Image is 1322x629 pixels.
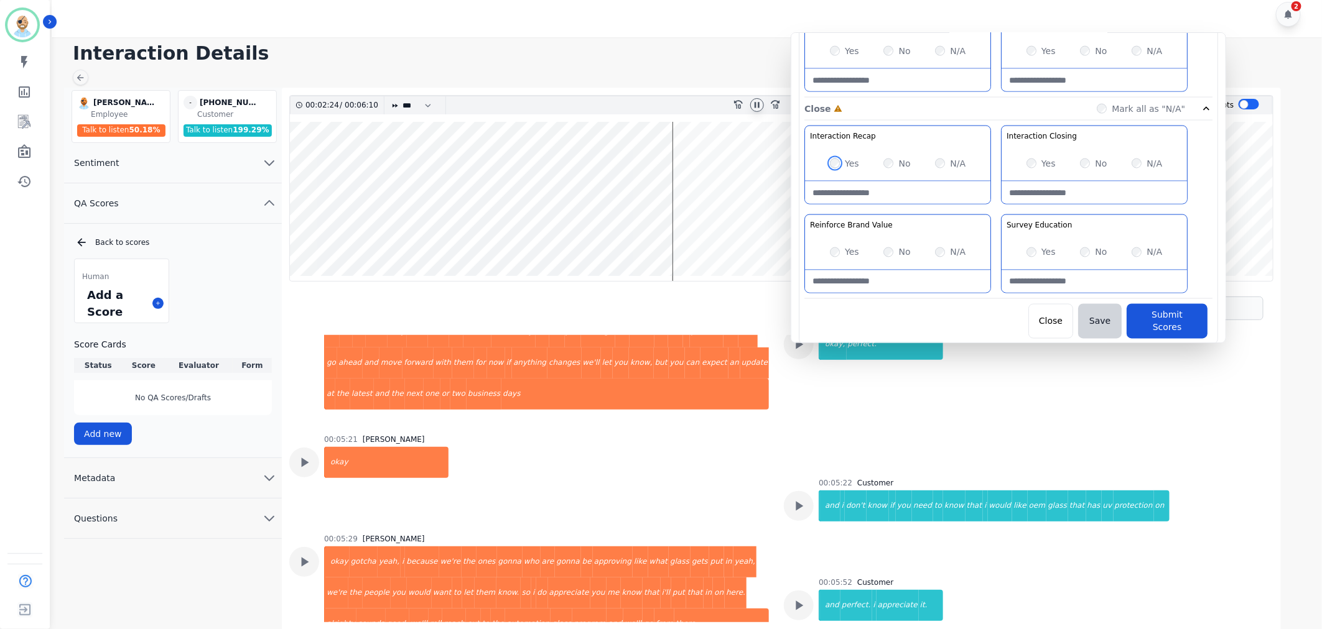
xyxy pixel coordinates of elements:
div: i [531,577,536,608]
div: glass [1046,490,1068,521]
div: appreciate [877,590,919,621]
div: [PERSON_NAME] [93,96,156,109]
div: approving [593,546,633,577]
div: i [840,490,845,521]
div: with [434,347,452,379]
div: so [521,577,532,608]
div: on [713,577,725,608]
div: protection [1114,490,1154,521]
div: glass [669,546,691,577]
div: expect [701,347,728,379]
div: yeah, [378,546,401,577]
div: people [363,577,391,608]
th: Form [233,358,272,373]
label: No [898,157,910,170]
div: No QA Scores/Drafts [74,380,272,415]
div: the [348,577,363,608]
div: are [541,546,555,577]
div: latest [350,379,374,410]
div: know. [496,577,520,608]
div: at [325,379,335,410]
div: go [325,347,337,379]
div: we're [439,546,462,577]
span: 50.18 % [129,126,161,134]
div: okay [325,546,350,577]
div: perfect. [840,590,872,621]
div: if [889,490,896,521]
div: Customer [857,478,893,488]
th: Status [74,358,122,373]
div: put [709,546,724,577]
div: Customer [857,577,893,587]
div: oem [1028,490,1046,521]
div: to [452,577,462,608]
h3: Survey Education [1007,220,1072,230]
div: business [467,379,501,410]
div: gonna [497,546,523,577]
h3: Interaction Recap [810,131,876,141]
label: No [1095,246,1107,259]
button: Submit Scores [1127,304,1208,339]
div: you [391,577,407,608]
button: Close [1028,304,1073,339]
div: [PERSON_NAME] [363,434,425,444]
th: Evaluator [165,358,233,373]
div: let [462,577,474,608]
button: Save [1078,304,1122,339]
label: Yes [1041,45,1056,57]
div: 00:05:22 [819,478,852,488]
div: like [1012,490,1028,521]
div: ahead [337,347,363,379]
div: has [1086,490,1102,521]
div: okay [325,447,449,478]
div: what [648,546,669,577]
label: Yes [845,45,859,57]
label: Yes [1041,246,1056,259]
div: gonna [555,546,581,577]
button: Metadata chevron down [64,458,282,498]
div: them [475,577,496,608]
div: [PERSON_NAME] [363,534,425,544]
div: be [581,546,593,577]
label: No [898,45,910,57]
div: in [704,577,713,608]
label: N/A [1147,45,1162,57]
div: because [405,546,439,577]
div: know [621,577,643,608]
svg: chevron down [262,155,277,170]
div: Add a Score [85,284,147,323]
div: know [943,490,966,521]
label: N/A [1147,157,1162,170]
div: and [820,590,840,621]
div: 00:05:21 [324,434,358,444]
h1: Interaction Details [73,42,1310,65]
div: do [536,577,548,608]
div: here. [725,577,747,608]
div: two [450,379,467,410]
label: N/A [950,45,966,57]
div: in [724,546,733,577]
div: you [590,577,607,608]
label: N/A [950,157,966,170]
div: move [379,347,403,379]
div: 00:05:52 [819,577,852,587]
label: Yes [845,157,859,170]
div: Customer [197,109,274,119]
div: but [654,347,669,379]
div: gets [691,546,709,577]
div: okay, [820,329,846,360]
h3: Reinforce Brand Value [810,220,893,230]
div: days [501,379,769,410]
h3: Score Cards [74,338,272,351]
div: that [1068,490,1086,521]
div: ones [477,546,497,577]
div: and [374,379,391,410]
button: Questions chevron down [64,498,282,539]
div: 00:02:24 [305,96,340,114]
div: who [523,546,541,577]
div: let [601,347,613,379]
th: Score [123,358,165,373]
div: yeah, [733,546,756,577]
div: like [633,546,648,577]
div: i [872,590,877,621]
